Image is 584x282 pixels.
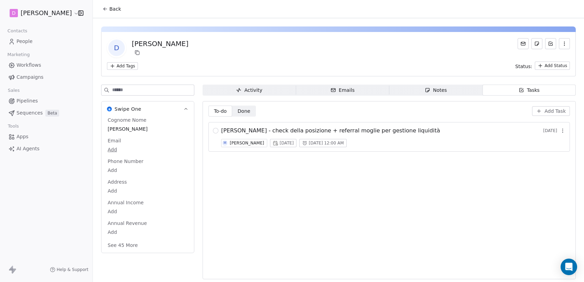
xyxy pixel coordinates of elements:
[17,109,43,117] span: Sequences
[106,137,122,144] span: Email
[6,143,87,154] a: AI Agents
[50,267,88,272] a: Help & Support
[331,87,355,94] div: Emails
[45,110,59,117] span: Beta
[106,178,128,185] span: Address
[108,40,125,56] span: D
[221,127,440,135] span: [PERSON_NAME] - check della posizione + referral moglie per gestione liquidità
[4,26,30,36] span: Contacts
[5,121,22,131] span: Tools
[230,141,264,145] div: [PERSON_NAME]
[17,133,29,140] span: Apps
[17,145,40,152] span: AI Agents
[12,10,16,17] span: D
[17,38,33,45] span: People
[6,59,87,71] a: Workflows
[104,239,142,251] button: See 45 More
[108,126,188,132] span: [PERSON_NAME]
[108,146,188,153] span: Add
[115,106,141,112] span: Swipe One
[108,187,188,194] span: Add
[107,62,138,70] button: Add Tags
[515,63,532,70] span: Status:
[236,87,262,94] div: Activity
[109,6,121,12] span: Back
[6,95,87,107] a: Pipelines
[535,62,570,70] button: Add Status
[543,128,557,133] span: [DATE]
[106,199,145,206] span: Annual Income
[108,167,188,174] span: Add
[270,139,296,147] button: [DATE]
[17,97,38,105] span: Pipelines
[4,50,33,60] span: Marketing
[224,140,227,146] div: M
[17,74,43,81] span: Campaigns
[101,117,194,253] div: Swipe OneSwipe One
[108,208,188,215] span: Add
[280,140,294,146] span: [DATE]
[21,9,72,18] span: [PERSON_NAME]
[561,259,577,275] div: Open Intercom Messenger
[106,117,148,123] span: Cognome Nome
[132,39,188,48] div: [PERSON_NAME]
[299,139,347,147] button: [DATE] 12:00 AM
[107,107,112,111] img: Swipe One
[106,220,148,227] span: Annual Revenue
[6,72,87,83] a: Campaigns
[17,62,41,69] span: Workflows
[98,3,125,15] button: Back
[101,101,194,117] button: Swipe OneSwipe One
[6,131,87,142] a: Apps
[6,36,87,47] a: People
[5,85,23,96] span: Sales
[106,158,145,165] span: Phone Number
[425,87,447,94] div: Notes
[108,229,188,236] span: Add
[57,267,88,272] span: Help & Support
[309,140,344,146] span: [DATE] 12:00 AM
[8,7,73,19] button: D[PERSON_NAME]
[532,106,570,116] button: Add Task
[6,107,87,119] a: SequencesBeta
[544,108,566,115] span: Add Task
[238,108,250,115] span: Done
